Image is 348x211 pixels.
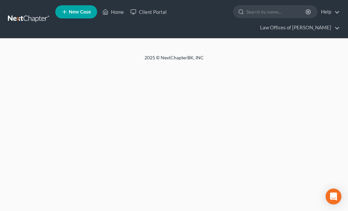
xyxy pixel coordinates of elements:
[127,6,170,18] a: Client Portal
[69,10,91,15] span: New Case
[318,6,340,18] a: Help
[326,189,341,204] div: Open Intercom Messenger
[16,54,332,66] div: 2025 © NextChapterBK, INC
[246,6,307,18] input: Search by name...
[257,22,340,34] a: Law Offices of [PERSON_NAME]
[99,6,127,18] a: Home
